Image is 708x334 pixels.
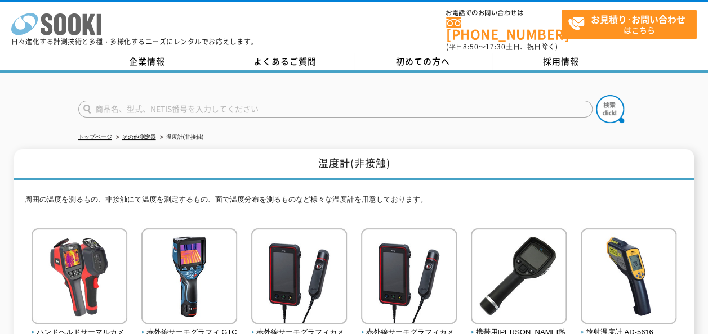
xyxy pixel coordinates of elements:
a: その他測定器 [122,134,156,140]
h1: 温度計(非接触) [14,149,694,180]
span: お電話でのお問い合わせは [446,10,562,16]
a: [PHONE_NUMBER] [446,17,562,40]
a: お見積り･お問い合わせはこちら [562,10,697,39]
a: 企業情報 [78,53,216,70]
span: 8:50 [463,42,479,52]
input: 商品名、型式、NETIS番号を入力してください [78,101,593,118]
span: はこちら [568,10,696,38]
span: (平日 ～ 土日、祝日除く) [446,42,558,52]
span: 17:30 [486,42,506,52]
a: 採用情報 [492,53,630,70]
p: 日々進化する計測技術と多種・多様化するニーズにレンタルでお応えします。 [11,38,258,45]
img: ハンドヘルドサーマルカメラ M200A [32,228,127,327]
strong: お見積り･お問い合わせ [591,12,685,26]
img: 放射温度計 AD-5616 [581,228,676,327]
img: 赤外線サーモグラフィカメラ F50B-STD [251,228,347,327]
a: トップページ [78,134,112,140]
img: 赤外線サーモグラフィ GTC400C型（－10～400℃） [141,228,237,327]
a: 初めての方へ [354,53,492,70]
a: よくあるご質問 [216,53,354,70]
p: 周囲の温度を測るもの、非接触にて温度を測定するもの、面で温度分布を測るものなど様々な温度計を用意しております。 [25,194,684,211]
li: 温度計(非接触) [158,132,204,143]
img: 赤外線サーモグラフィカメラ F50A-STD [361,228,457,327]
img: btn_search.png [596,95,624,123]
img: 携帯用小形熱画像カメラ CPA-E5 [471,228,567,327]
span: 初めての方へ [396,55,450,67]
